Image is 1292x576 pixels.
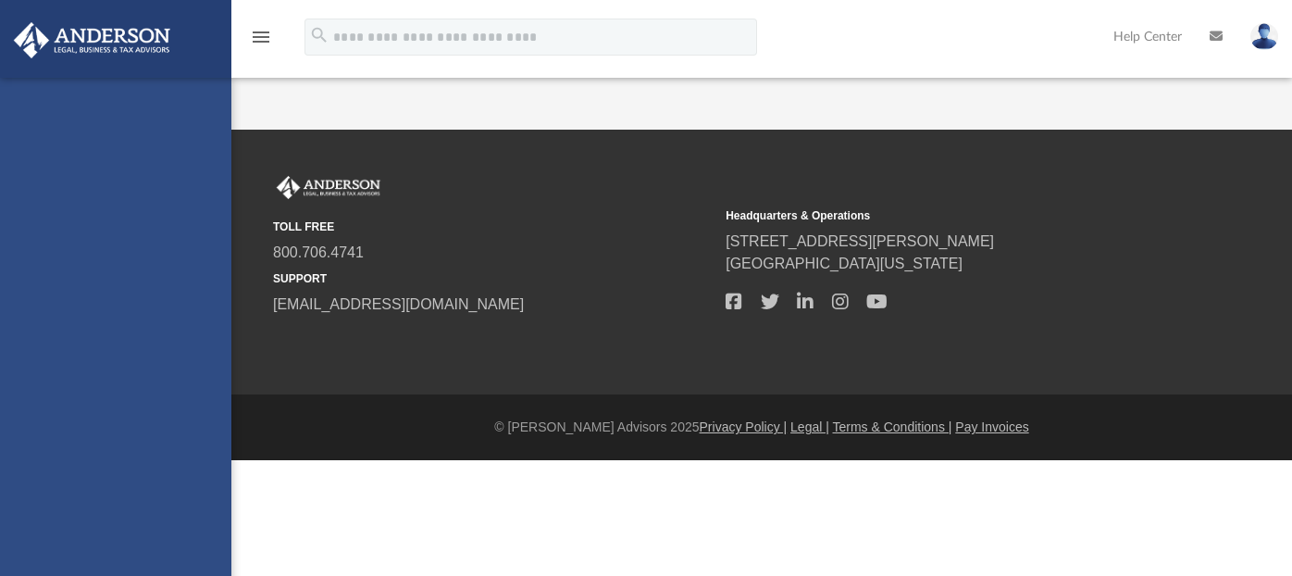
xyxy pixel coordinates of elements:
[790,419,829,434] a: Legal |
[955,419,1028,434] a: Pay Invoices
[273,244,364,260] a: 800.706.4741
[273,270,713,287] small: SUPPORT
[231,418,1292,437] div: © [PERSON_NAME] Advisors 2025
[273,176,384,200] img: Anderson Advisors Platinum Portal
[700,419,788,434] a: Privacy Policy |
[273,219,713,235] small: TOLL FREE
[726,256,963,271] a: [GEOGRAPHIC_DATA][US_STATE]
[726,207,1165,224] small: Headquarters & Operations
[250,26,272,48] i: menu
[273,296,524,312] a: [EMAIL_ADDRESS][DOMAIN_NAME]
[8,22,176,58] img: Anderson Advisors Platinum Portal
[726,233,994,249] a: [STREET_ADDRESS][PERSON_NAME]
[309,25,329,45] i: search
[250,35,272,48] a: menu
[1250,23,1278,50] img: User Pic
[833,419,952,434] a: Terms & Conditions |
